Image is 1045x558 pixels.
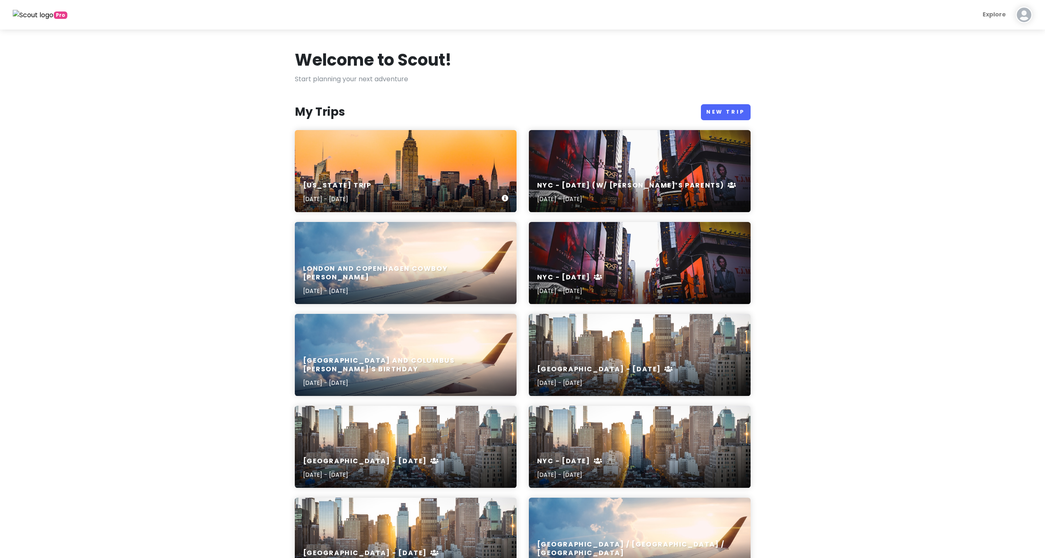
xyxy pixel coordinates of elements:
[537,286,603,295] p: [DATE] - [DATE]
[303,549,439,558] h6: [GEOGRAPHIC_DATA] - [DATE]
[13,9,67,20] a: Pro
[529,222,751,304] a: Time Square, New York during daytimeNYC - [DATE][DATE] - [DATE]
[537,470,603,479] p: [DATE] - [DATE]
[295,74,751,85] p: Start planning your next adventure
[701,104,751,120] a: New Trip
[303,357,508,374] h6: [GEOGRAPHIC_DATA] and Columbus [PERSON_NAME]'s Birthday
[295,105,345,119] h3: My Trips
[303,470,439,479] p: [DATE] - [DATE]
[303,265,508,282] h6: London and Copenhagen Cowboy [PERSON_NAME]
[537,457,603,466] h6: NYC - [DATE]
[979,7,1009,23] a: Explore
[54,11,67,19] span: greetings, globetrotter
[537,194,737,204] p: [DATE] - [DATE]
[303,378,508,387] p: [DATE] - [DATE]
[303,194,372,204] p: [DATE] - [DATE]
[537,365,673,374] h6: [GEOGRAPHIC_DATA] - [DATE]
[537,181,737,190] h6: NYC - [DATE] (w/ [PERSON_NAME]’s Parents)
[529,130,751,212] a: Time Square, New York during daytimeNYC - [DATE] (w/ [PERSON_NAME]’s Parents)[DATE] - [DATE]
[303,457,439,466] h6: [GEOGRAPHIC_DATA] - [DATE]
[13,10,54,21] img: Scout logo
[295,314,517,396] a: aerial photography of airliner[GEOGRAPHIC_DATA] and Columbus [PERSON_NAME]'s Birthday[DATE] - [DATE]
[537,273,603,282] h6: NYC - [DATE]
[303,286,508,295] p: [DATE] - [DATE]
[529,314,751,396] a: high rise buildings city scape photography[GEOGRAPHIC_DATA] - [DATE][DATE] - [DATE]
[529,406,751,488] a: high rise buildings city scape photographyNYC - [DATE][DATE] - [DATE]
[1016,7,1032,23] img: User profile
[303,181,372,190] h6: [US_STATE] Trip
[537,378,673,387] p: [DATE] - [DATE]
[295,406,517,488] a: high rise buildings city scape photography[GEOGRAPHIC_DATA] - [DATE][DATE] - [DATE]
[295,222,517,304] a: aerial photography of airlinerLondon and Copenhagen Cowboy [PERSON_NAME][DATE] - [DATE]
[537,540,742,558] h6: [GEOGRAPHIC_DATA] / [GEOGRAPHIC_DATA] / [GEOGRAPHIC_DATA]
[295,130,517,212] a: landscape photo of New York Empire State Building[US_STATE] Trip[DATE] - [DATE]
[295,49,452,71] h1: Welcome to Scout!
